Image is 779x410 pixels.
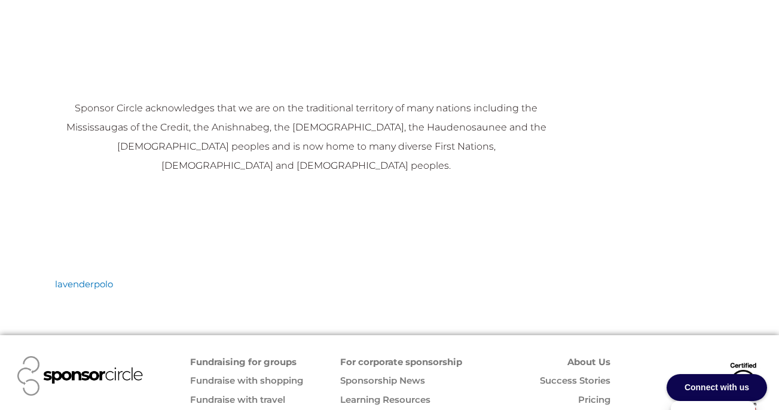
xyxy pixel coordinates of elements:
a: Success Stories [540,375,610,386]
div: Connect with us [667,374,767,401]
a: For corporate sponsorship [340,356,462,368]
a: Fundraising for groups [190,356,297,368]
a: Sponsorship News [340,375,425,386]
a: Fundraise with shopping [190,375,303,386]
div: Sponsor Circle acknowledges that we are on the traditional territory of many nations including th... [61,99,552,175]
a: Learning Resources [340,394,430,405]
a: lavenderpolo [55,278,113,290]
a: Fundraise with travel [190,394,285,405]
a: Pricing [578,394,610,405]
a: About Us [567,356,610,368]
img: Sponsor Circle logo [17,356,143,396]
